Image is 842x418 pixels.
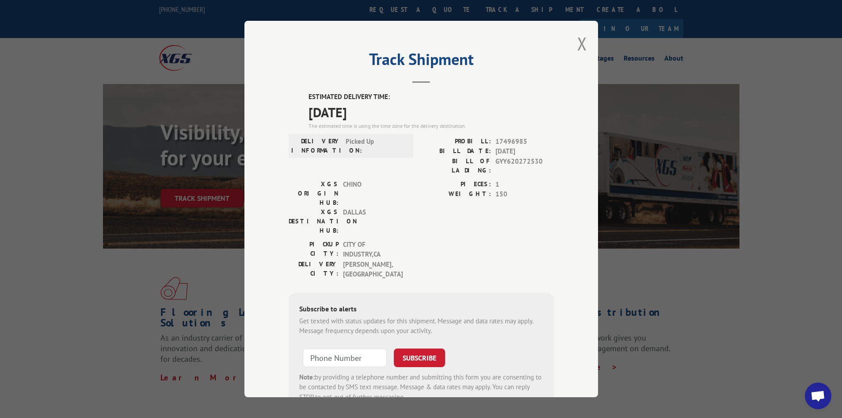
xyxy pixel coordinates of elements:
[421,146,491,157] label: BILL DATE:
[309,102,554,122] span: [DATE]
[421,157,491,175] label: BILL OF LADING:
[299,373,315,381] strong: Note:
[303,349,387,367] input: Phone Number
[343,260,403,280] span: [PERSON_NAME] , [GEOGRAPHIC_DATA]
[495,157,554,175] span: GYY620272530
[289,53,554,70] h2: Track Shipment
[343,180,403,207] span: CHINO
[309,92,554,102] label: ESTIMATED DELIVERY TIME:
[289,240,339,260] label: PICKUP CITY:
[291,137,341,155] label: DELIVERY INFORMATION:
[421,180,491,190] label: PIECES:
[289,260,339,280] label: DELIVERY CITY:
[394,349,445,367] button: SUBSCRIBE
[289,180,339,207] label: XGS ORIGIN HUB:
[805,383,831,409] a: Open chat
[577,32,587,55] button: Close modal
[343,240,403,260] span: CITY OF INDUSTRY , CA
[421,189,491,199] label: WEIGHT:
[343,207,403,235] span: DALLAS
[299,372,543,403] div: by providing a telephone number and submitting this form you are consenting to be contacted by SM...
[299,316,543,336] div: Get texted with status updates for this shipment. Message and data rates may apply. Message frequ...
[289,207,339,235] label: XGS DESTINATION HUB:
[299,303,543,316] div: Subscribe to alerts
[346,137,405,155] span: Picked Up
[495,189,554,199] span: 150
[495,146,554,157] span: [DATE]
[421,137,491,147] label: PROBILL:
[495,137,554,147] span: 17496985
[495,180,554,190] span: 1
[309,122,554,130] div: The estimated time is using the time zone for the delivery destination.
